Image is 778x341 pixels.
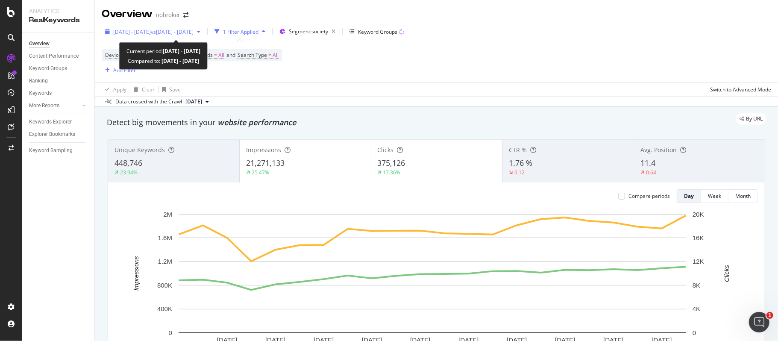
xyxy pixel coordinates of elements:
span: vs [DATE] - [DATE] [151,28,194,35]
span: Unique Keywords [114,146,165,154]
span: 375,126 [378,158,405,168]
div: Keyword Groups [358,28,397,35]
button: Add Filter [102,65,136,75]
a: Content Performance [29,52,88,61]
div: Ranking [29,76,48,85]
div: Content Performance [29,52,79,61]
span: 1 [766,312,773,319]
text: 1.2M [158,258,172,265]
button: [DATE] - [DATE]vs[DATE] - [DATE] [102,25,204,38]
div: Analytics [29,7,88,15]
span: and [226,51,235,59]
div: Keyword Sampling [29,146,73,155]
span: = [214,51,217,59]
div: RealKeywords [29,15,88,25]
button: Day [677,189,701,203]
div: Week [708,192,721,200]
div: 23.94% [120,169,138,176]
button: Week [701,189,728,203]
span: Segment: society [289,28,328,35]
span: Avg. Position [640,146,677,154]
div: 17.36% [383,169,401,176]
div: More Reports [29,101,59,110]
text: 20K [693,211,704,218]
button: Apply [102,82,126,96]
text: Clicks [723,265,730,282]
button: Clear [130,82,155,96]
text: 16K [693,234,704,241]
div: 0.12 [514,169,525,176]
div: legacy label [736,113,766,125]
div: Overview [29,39,50,48]
text: 12K [693,258,704,265]
button: Month [728,189,758,203]
span: 2024 Jun. 3rd [185,98,202,106]
div: Keyword Groups [29,64,67,73]
span: CTR % [509,146,527,154]
b: [DATE] - [DATE] [160,57,199,65]
div: Keywords Explorer [29,118,72,126]
div: nobroker [156,11,180,19]
div: 25.47% [252,169,269,176]
b: [DATE] - [DATE] [163,47,200,55]
div: Data crossed with the Crawl [115,98,182,106]
a: Keywords [29,89,88,98]
div: Save [169,86,181,93]
div: Compare periods [628,192,670,200]
text: 1.6M [158,234,172,241]
div: 0.64 [646,169,656,176]
div: Clear [142,86,155,93]
div: Explorer Bookmarks [29,130,75,139]
div: Compared to: [128,56,199,66]
span: 448,746 [114,158,142,168]
text: 8K [693,282,700,289]
span: 1.76 % [509,158,532,168]
a: Overview [29,39,88,48]
button: Segment:society [276,25,339,38]
div: Keywords [29,89,52,98]
text: 0 [693,329,696,336]
div: Switch to Advanced Mode [710,86,771,93]
a: Keyword Groups [29,64,88,73]
div: arrow-right-arrow-left [183,12,188,18]
a: Explorer Bookmarks [29,130,88,139]
text: 400K [157,305,172,312]
button: [DATE] [182,97,212,107]
span: Impressions [246,146,281,154]
span: All [273,49,279,61]
button: Save [159,82,181,96]
div: Overview [102,7,153,21]
span: 21,271,133 [246,158,285,168]
div: Month [735,192,751,200]
a: Keyword Sampling [29,146,88,155]
div: Day [684,192,694,200]
span: [DATE] - [DATE] [113,28,151,35]
span: By URL [746,116,763,121]
span: 11.4 [640,158,655,168]
span: = [268,51,271,59]
a: Keywords Explorer [29,118,88,126]
button: 1 Filter Applied [211,25,269,38]
text: 800K [157,282,172,289]
div: Apply [113,86,126,93]
button: Keyword Groups [346,25,408,38]
span: Clicks [378,146,394,154]
text: 0 [169,329,172,336]
div: Add Filter [113,67,136,74]
span: Search Type [238,51,267,59]
div: Current period: [126,46,200,56]
text: 2M [163,211,172,218]
span: Device [105,51,121,59]
a: Ranking [29,76,88,85]
button: Switch to Advanced Mode [707,82,771,96]
text: Impressions [132,256,140,291]
span: All [218,49,224,61]
text: 4K [693,305,700,312]
iframe: Intercom live chat [749,312,769,332]
a: More Reports [29,101,80,110]
div: 1 Filter Applied [223,28,258,35]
